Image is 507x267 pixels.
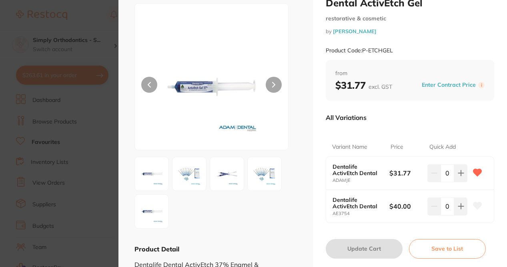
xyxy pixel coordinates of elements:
[429,143,456,151] p: Quick Add
[333,197,384,209] b: Dentalife ActivEtch Dental
[137,159,166,188] img: RS5qcGc
[478,82,485,88] label: i
[326,28,495,34] small: by
[332,143,367,151] p: Variant Name
[326,114,367,122] p: All Variations
[326,15,495,22] small: restorative & cosmetic
[326,47,393,54] small: Product Code: P-ETCHGEL
[134,245,179,253] b: Product Detail
[212,159,241,188] img: NF8yLmpwZw
[389,169,424,177] b: $31.77
[389,202,424,211] b: $40.00
[250,159,279,188] img: NC5qcGc
[326,239,403,258] button: Update Cart
[419,81,478,89] button: Enter Contract Price
[333,28,377,34] a: [PERSON_NAME]
[335,70,485,78] span: from
[137,197,166,226] img: RS5qcGc
[409,239,486,258] button: Save to List
[166,24,258,150] img: RS5qcGc
[175,159,204,188] img: NC5qcGc
[333,211,390,216] small: AE3754
[335,79,392,91] b: $31.77
[333,178,390,183] small: ADAMJE
[391,143,403,151] p: Price
[369,83,392,90] span: excl. GST
[333,163,384,176] b: Dentalife ActivEtch Dental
